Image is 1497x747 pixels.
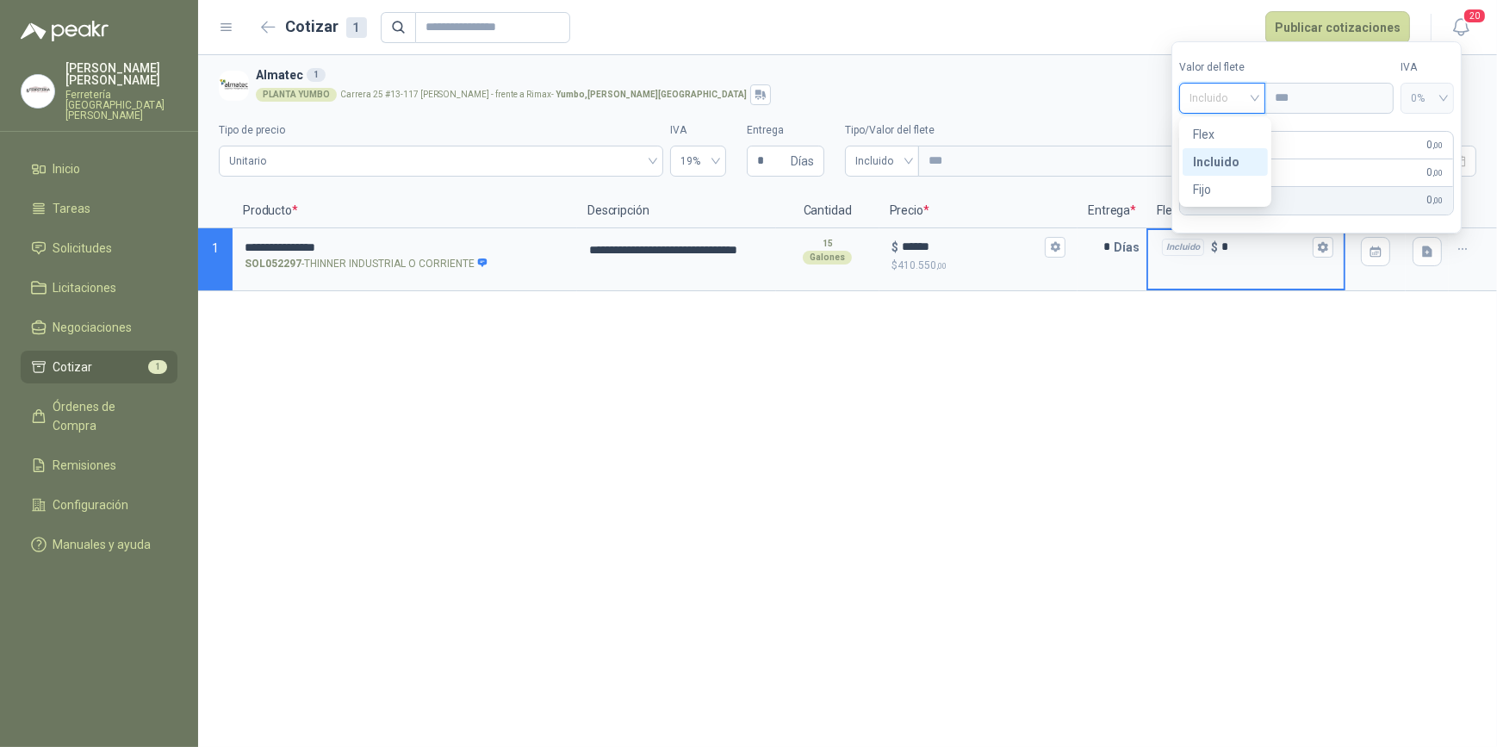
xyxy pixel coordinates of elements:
[556,90,747,99] strong: Yumbo , [PERSON_NAME][GEOGRAPHIC_DATA]
[256,88,337,102] div: PLANTA YUMBO
[53,159,81,178] span: Inicio
[1426,165,1442,181] span: 0
[1045,237,1065,258] button: $$410.550,00
[21,390,177,442] a: Órdenes de Compra
[1193,153,1258,171] div: Incluido
[245,256,488,272] p: - THINNER INDUSTRIAL O CORRIENTE
[776,194,879,228] p: Cantidad
[286,15,367,39] h2: Cotizar
[21,232,177,265] a: Solicitudes
[65,90,177,121] p: Ferretería [GEOGRAPHIC_DATA][PERSON_NAME]
[1183,121,1268,148] div: Flex
[1193,125,1258,144] div: Flex
[1432,140,1443,150] span: ,00
[1445,12,1476,43] button: 20
[21,449,177,482] a: Remisiones
[21,192,177,225] a: Tareas
[307,68,326,82] div: 1
[148,360,167,374] span: 1
[229,148,653,174] span: Unitario
[891,258,1066,274] p: $
[21,153,177,185] a: Inicio
[823,237,833,251] p: 15
[1183,176,1268,203] div: Fijo
[21,489,177,521] a: Configuración
[1190,85,1256,111] span: Incluido
[1411,85,1444,111] span: 0%
[340,90,747,99] p: Carrera 25 #13-117 [PERSON_NAME] - frente a Rimax -
[53,456,117,475] span: Remisiones
[1265,11,1410,44] button: Publicar cotizaciones
[212,241,219,255] span: 1
[936,261,947,271] span: ,00
[680,148,716,174] span: 19%
[902,240,1042,253] input: $$410.550,00
[791,146,814,176] span: Días
[747,122,824,139] label: Entrega
[898,259,947,271] span: 410.550
[53,495,129,514] span: Configuración
[855,148,909,174] span: Incluido
[1401,59,1454,76] label: IVA
[53,278,117,297] span: Licitaciones
[1426,192,1442,209] span: 0
[1432,196,1443,205] span: ,00
[1183,148,1268,176] div: Incluido
[1463,8,1487,24] span: 20
[577,194,776,228] p: Descripción
[21,311,177,344] a: Negociaciones
[1211,238,1218,257] p: $
[53,239,113,258] span: Solicitudes
[21,528,177,561] a: Manuales y ayuda
[1146,194,1345,228] p: Flete
[219,71,249,101] img: Company Logo
[53,397,161,435] span: Órdenes de Compra
[1426,137,1442,153] span: 0
[891,238,898,257] p: $
[245,241,565,254] input: SOL052297-THINNER INDUSTRIAL O CORRIENTE
[21,351,177,383] a: Cotizar1
[53,358,93,377] span: Cotizar
[1179,59,1265,76] label: Valor del flete
[21,21,109,41] img: Logo peakr
[1078,194,1146,228] p: Entrega
[65,62,177,86] p: [PERSON_NAME] [PERSON_NAME]
[803,251,852,265] div: Galones
[1162,239,1204,256] div: Incluido
[53,318,133,337] span: Negociaciones
[1432,168,1443,177] span: ,00
[1114,230,1146,265] p: Días
[21,271,177,304] a: Licitaciones
[879,194,1078,228] p: Precio
[53,535,152,554] span: Manuales y ayuda
[346,17,367,38] div: 1
[233,194,577,228] p: Producto
[1193,180,1258,199] div: Fijo
[845,122,1272,139] label: Tipo/Valor del flete
[670,122,726,139] label: IVA
[1221,240,1309,253] input: Incluido $
[219,122,663,139] label: Tipo de precio
[22,75,54,108] img: Company Logo
[245,256,301,272] strong: SOL052297
[256,65,1469,84] h3: Almatec
[53,199,91,218] span: Tareas
[1313,237,1333,258] button: Incluido $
